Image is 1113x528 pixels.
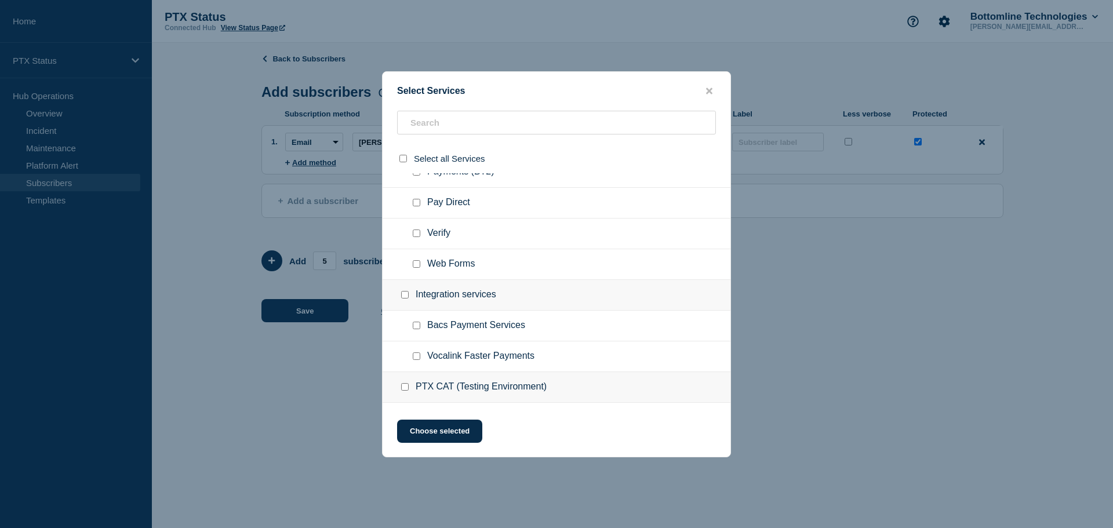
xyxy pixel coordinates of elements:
div: Select Services [383,86,730,97]
span: Verify [427,228,450,239]
input: Pay Direct checkbox [413,199,420,206]
div: PTX CAT (Testing Environment) [383,372,730,403]
span: Select all Services [414,154,485,163]
input: PTX CAT (Testing Environment) checkbox [401,383,409,391]
input: Web Forms checkbox [413,260,420,268]
input: Search [397,111,716,134]
input: Vocalink Faster Payments checkbox [413,352,420,360]
button: close button [703,86,716,97]
input: select all checkbox [399,155,407,162]
div: Integration services [383,280,730,311]
span: Web Forms [427,258,475,270]
span: Vocalink Faster Payments [427,351,534,362]
input: Verify checkbox [413,230,420,237]
span: Pay Direct [427,197,470,209]
input: Integration services checkbox [401,291,409,298]
button: Choose selected [397,420,482,443]
span: Bacs Payment Services [427,320,525,332]
input: Bacs Payment Services checkbox [413,322,420,329]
